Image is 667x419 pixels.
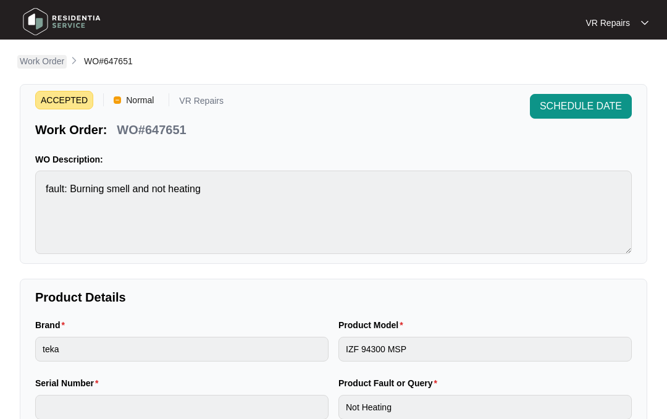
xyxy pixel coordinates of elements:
label: Brand [35,319,70,331]
img: dropdown arrow [641,20,648,26]
span: SCHEDULE DATE [540,99,622,114]
img: residentia service logo [19,3,105,40]
p: Product Details [35,289,632,306]
textarea: fault: Burning smell and not heating [35,171,632,254]
span: WO#647651 [84,56,133,66]
img: chevron-right [69,56,79,66]
label: Serial Number [35,377,103,389]
button: SCHEDULE DATE [530,94,632,119]
span: ACCEPTED [35,91,93,109]
label: Product Fault or Query [338,377,442,389]
p: Work Order [20,55,64,67]
p: Work Order: [35,121,107,138]
label: Product Model [338,319,408,331]
p: VR Repairs [585,17,630,29]
p: VR Repairs [179,96,224,109]
span: Normal [121,91,159,109]
img: Vercel Logo [114,96,121,104]
p: WO Description: [35,153,632,166]
input: Brand [35,337,329,362]
a: Work Order [17,55,67,69]
p: WO#647651 [117,121,186,138]
input: Product Model [338,337,632,362]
